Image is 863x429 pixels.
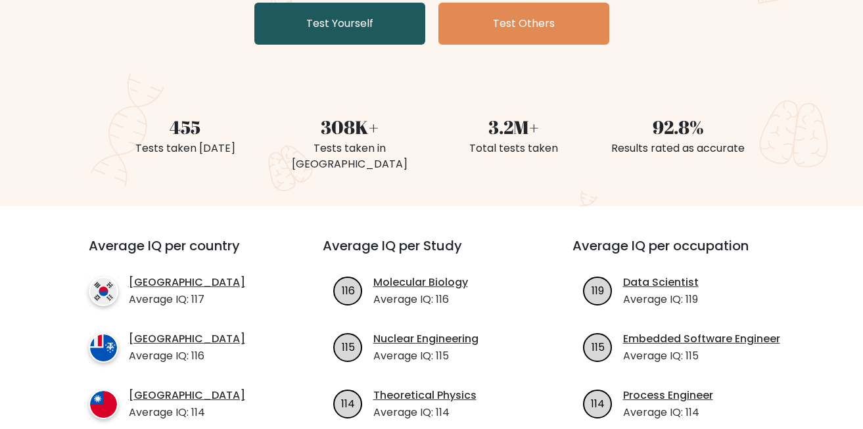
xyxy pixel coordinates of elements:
img: country [89,390,118,419]
a: Nuclear Engineering [373,331,478,347]
h3: Average IQ per Study [323,238,541,269]
div: Tests taken in [GEOGRAPHIC_DATA] [275,141,424,172]
img: country [89,333,118,363]
div: 308K+ [275,113,424,141]
a: Test Yourself [254,3,425,45]
p: Average IQ: 115 [373,348,478,364]
div: 3.2M+ [440,113,588,141]
a: [GEOGRAPHIC_DATA] [129,331,245,347]
p: Average IQ: 116 [373,292,468,307]
text: 115 [591,339,604,354]
a: Embedded Software Engineer [623,331,780,347]
text: 115 [341,339,354,354]
text: 116 [341,282,354,298]
a: Data Scientist [623,275,699,290]
p: Average IQ: 117 [129,292,245,307]
text: 114 [591,395,605,411]
text: 119 [592,282,604,298]
p: Average IQ: 115 [623,348,780,364]
div: 92.8% [604,113,753,141]
p: Average IQ: 119 [623,292,699,307]
div: Total tests taken [440,141,588,156]
a: [GEOGRAPHIC_DATA] [129,275,245,290]
p: Average IQ: 116 [129,348,245,364]
p: Average IQ: 114 [623,405,713,420]
a: Molecular Biology [373,275,468,290]
h3: Average IQ per country [89,238,275,269]
a: [GEOGRAPHIC_DATA] [129,388,245,403]
p: Average IQ: 114 [129,405,245,420]
h3: Average IQ per occupation [572,238,791,269]
a: Process Engineer [623,388,713,403]
p: Average IQ: 114 [373,405,477,420]
a: Test Others [438,3,609,45]
a: Theoretical Physics [373,388,477,403]
img: country [89,277,118,306]
text: 114 [341,395,355,411]
div: Tests taken [DATE] [111,141,260,156]
div: Results rated as accurate [604,141,753,156]
div: 455 [111,113,260,141]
